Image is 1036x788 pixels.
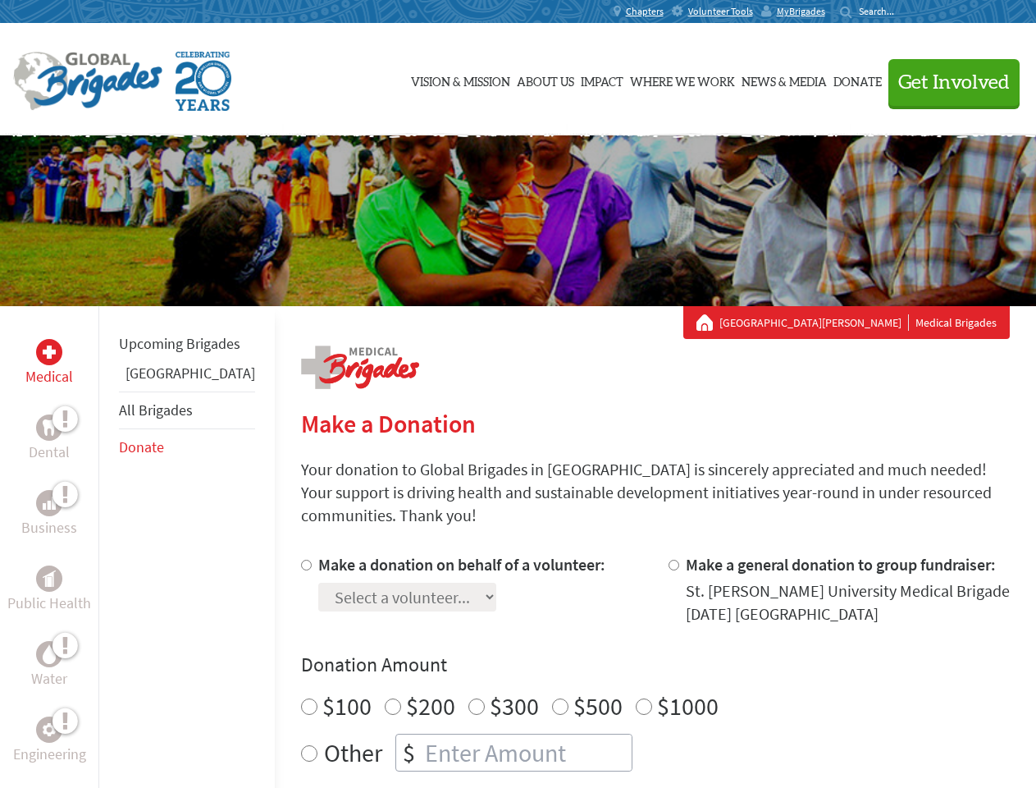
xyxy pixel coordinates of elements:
[630,39,735,121] a: Where We Work
[43,723,56,736] img: Engineering
[119,429,255,465] li: Donate
[25,339,73,388] a: MedicalMedical
[176,52,231,111] img: Global Brigades Celebrating 20 Years
[318,554,605,575] label: Make a donation on behalf of a volunteer:
[686,580,1010,625] div: St. [PERSON_NAME] University Medical Brigade [DATE] [GEOGRAPHIC_DATA]
[29,441,70,464] p: Dental
[43,419,56,435] img: Dental
[898,73,1010,93] span: Get Involved
[301,458,1010,527] p: Your donation to Global Brigades in [GEOGRAPHIC_DATA] is sincerely appreciated and much needed! Y...
[43,570,56,587] img: Public Health
[657,690,719,722] label: $1000
[696,314,997,331] div: Medical Brigades
[126,364,255,383] a: [GEOGRAPHIC_DATA]
[21,516,77,539] p: Business
[406,690,455,722] label: $200
[31,641,67,690] a: WaterWater
[322,690,372,722] label: $100
[719,314,909,331] a: [GEOGRAPHIC_DATA][PERSON_NAME]
[119,334,240,353] a: Upcoming Brigades
[411,39,510,121] a: Vision & Mission
[7,566,91,615] a: Public HealthPublic Health
[119,326,255,362] li: Upcoming Brigades
[25,365,73,388] p: Medical
[688,5,753,18] span: Volunteer Tools
[517,39,574,121] a: About Us
[742,39,827,121] a: News & Media
[31,667,67,690] p: Water
[13,743,86,766] p: Engineering
[888,59,1020,106] button: Get Involved
[626,5,664,18] span: Chapters
[43,346,56,359] img: Medical
[573,690,623,722] label: $500
[301,346,419,389] img: logo-medical.png
[21,490,77,539] a: BusinessBusiness
[686,554,996,575] label: Make a general donation to group fundraiser:
[119,362,255,392] li: Greece
[36,641,62,667] div: Water
[36,566,62,592] div: Public Health
[36,490,62,516] div: Business
[36,717,62,743] div: Engineering
[36,339,62,365] div: Medical
[13,52,162,111] img: Global Brigades Logo
[119,392,255,429] li: All Brigades
[119,401,193,419] a: All Brigades
[7,592,91,615] p: Public Health
[833,39,882,121] a: Donate
[301,409,1010,438] h2: Make a Donation
[777,5,825,18] span: MyBrigades
[396,735,422,771] div: $
[422,735,632,771] input: Enter Amount
[301,652,1010,678] h4: Donation Amount
[490,690,539,722] label: $300
[13,717,86,766] a: EngineeringEngineering
[43,497,56,510] img: Business
[36,415,62,441] div: Dental
[324,734,382,772] label: Other
[119,438,164,456] a: Donate
[859,5,906,17] input: Search...
[29,415,70,464] a: DentalDental
[43,644,56,663] img: Water
[581,39,623,121] a: Impact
